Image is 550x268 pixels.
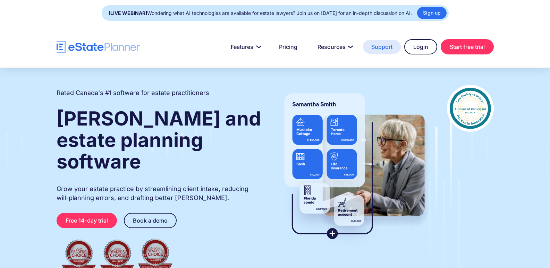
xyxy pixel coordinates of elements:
strong: [PERSON_NAME] and estate planning software [57,107,261,173]
a: Resources [309,40,359,54]
a: Book a demo [124,213,177,228]
a: Sign up [417,7,447,19]
div: Wondering what AI technologies are available for estate lawyers? Join us on [DATE] for an in-dept... [109,8,412,18]
a: Login [404,39,437,54]
a: Start free trial [441,39,494,54]
a: Pricing [271,40,306,54]
img: estate planner showing wills to their clients, using eState Planner, a leading estate planning so... [276,85,433,248]
a: Features [222,40,267,54]
p: Grow your estate practice by streamlining client intake, reducing will-planning errors, and draft... [57,184,262,202]
a: Free 14-day trial [57,213,117,228]
strong: [LIVE WEBINAR] [109,10,147,16]
h2: Rated Canada's #1 software for estate practitioners [57,88,209,97]
a: home [57,41,140,53]
a: Support [363,40,401,54]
